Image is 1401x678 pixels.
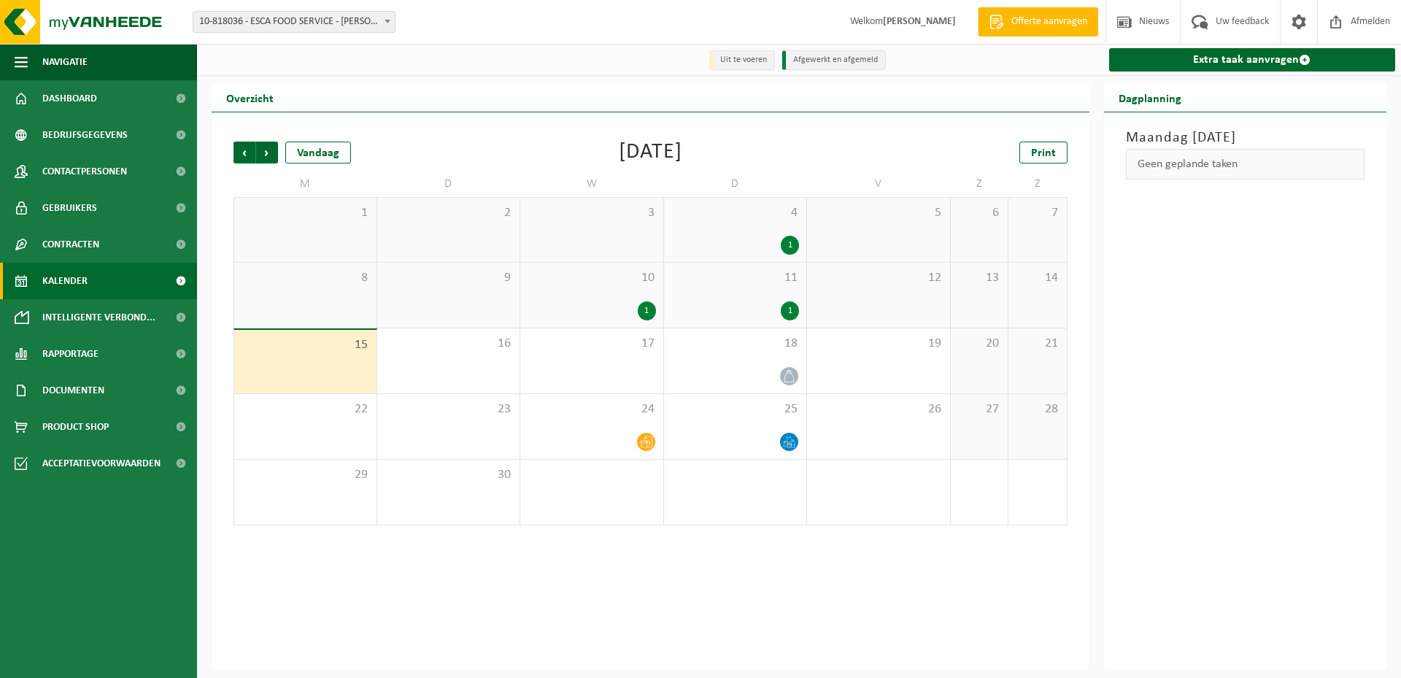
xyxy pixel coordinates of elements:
span: 16 [385,336,513,352]
td: D [377,171,521,197]
span: 18 [671,336,800,352]
div: Geen geplande taken [1126,149,1365,180]
h3: Maandag [DATE] [1126,127,1365,149]
td: W [520,171,664,197]
span: 24 [528,401,656,417]
span: Intelligente verbond... [42,299,155,336]
td: M [233,171,377,197]
div: 1 [781,236,799,255]
div: 1 [781,301,799,320]
div: Vandaag [285,142,351,163]
span: 27 [958,401,1001,417]
td: Z [1008,171,1067,197]
span: 11 [671,270,800,286]
span: 20 [958,336,1001,352]
a: Extra taak aanvragen [1109,48,1396,72]
span: 19 [814,336,943,352]
span: 17 [528,336,656,352]
span: 28 [1016,401,1059,417]
a: Print [1019,142,1068,163]
span: 25 [671,401,800,417]
span: Bedrijfsgegevens [42,117,128,153]
span: Contracten [42,226,99,263]
span: Kalender [42,263,88,299]
div: 1 [638,301,656,320]
td: D [664,171,808,197]
span: 3 [528,205,656,221]
span: Documenten [42,372,104,409]
strong: [PERSON_NAME] [883,16,956,27]
span: 12 [814,270,943,286]
span: 4 [671,205,800,221]
h2: Dagplanning [1104,83,1196,112]
span: 15 [242,337,369,353]
span: 10-818036 - ESCA FOOD SERVICE - HEULE [193,12,395,32]
span: 29 [242,467,369,483]
span: 23 [385,401,513,417]
span: 9 [385,270,513,286]
span: Volgende [256,142,278,163]
span: Rapportage [42,336,99,372]
h2: Overzicht [212,83,288,112]
span: 22 [242,401,369,417]
span: Product Shop [42,409,109,445]
span: 1 [242,205,369,221]
span: 5 [814,205,943,221]
span: 26 [814,401,943,417]
span: Acceptatievoorwaarden [42,445,161,482]
span: 13 [958,270,1001,286]
span: 6 [958,205,1001,221]
span: 21 [1016,336,1059,352]
span: 2 [385,205,513,221]
span: 8 [242,270,369,286]
a: Offerte aanvragen [978,7,1098,36]
td: Z [951,171,1009,197]
td: V [807,171,951,197]
div: [DATE] [619,142,682,163]
span: Offerte aanvragen [1008,15,1091,29]
span: Contactpersonen [42,153,127,190]
span: Dashboard [42,80,97,117]
span: Navigatie [42,44,88,80]
span: Print [1031,147,1056,159]
span: 30 [385,467,513,483]
span: 10-818036 - ESCA FOOD SERVICE - HEULE [193,11,395,33]
span: 14 [1016,270,1059,286]
li: Uit te voeren [709,50,775,70]
span: Gebruikers [42,190,97,226]
span: 7 [1016,205,1059,221]
span: Vorige [233,142,255,163]
li: Afgewerkt en afgemeld [782,50,886,70]
span: 10 [528,270,656,286]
